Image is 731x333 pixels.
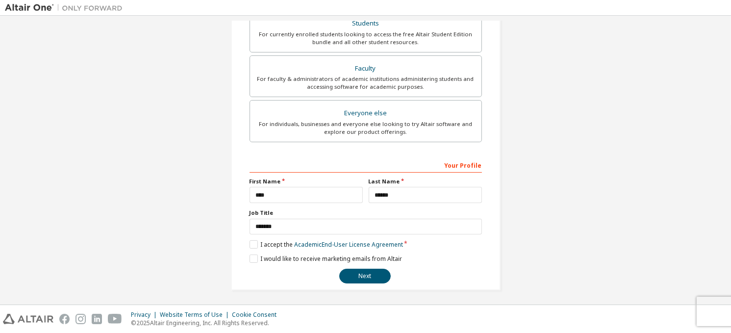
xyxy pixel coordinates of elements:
[256,120,476,136] div: For individuals, businesses and everyone else looking to try Altair software and explore our prod...
[250,240,403,249] label: I accept the
[131,311,160,319] div: Privacy
[76,314,86,324] img: instagram.svg
[250,209,482,217] label: Job Title
[250,255,402,263] label: I would like to receive marketing emails from Altair
[256,75,476,91] div: For faculty & administrators of academic institutions administering students and accessing softwa...
[92,314,102,324] img: linkedin.svg
[59,314,70,324] img: facebook.svg
[369,178,482,185] label: Last Name
[5,3,127,13] img: Altair One
[250,157,482,173] div: Your Profile
[131,319,282,327] p: © 2025 Altair Engineering, Inc. All Rights Reserved.
[160,311,232,319] div: Website Terms of Use
[294,240,403,249] a: Academic End-User License Agreement
[3,314,53,324] img: altair_logo.svg
[232,311,282,319] div: Cookie Consent
[256,62,476,76] div: Faculty
[108,314,122,324] img: youtube.svg
[256,30,476,46] div: For currently enrolled students looking to access the free Altair Student Edition bundle and all ...
[256,17,476,30] div: Students
[339,269,391,283] button: Next
[250,178,363,185] label: First Name
[256,106,476,120] div: Everyone else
